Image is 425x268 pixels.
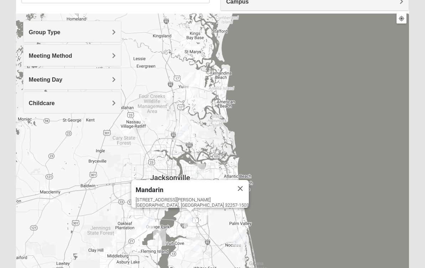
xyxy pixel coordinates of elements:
button: Your Location [397,14,406,24]
div: Meeting Day [23,68,121,89]
div: Wildlight [180,69,199,92]
div: Ponte Vedra [230,226,248,249]
div: Meeting Method [23,45,121,66]
div: St. Johns [187,237,205,260]
button: Close [232,180,249,197]
div: Childcare [23,92,121,113]
div: San Pablo [218,175,236,198]
div: Mandarin [181,209,199,232]
div: Orange Park [139,210,157,233]
span: Childcare [29,100,55,106]
div: North Jax [173,120,191,143]
div: Fleming Island [150,226,169,249]
span: Group Type [29,29,61,35]
div: Arlington [190,161,208,184]
div: Group Type [23,21,121,42]
span: Meeting Method [29,53,72,59]
span: Meeting Day [29,77,62,83]
span: Mandarin [136,186,163,194]
div: [STREET_ADDRESS][PERSON_NAME] [GEOGRAPHIC_DATA], [GEOGRAPHIC_DATA] 32257-1503 [136,197,249,208]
